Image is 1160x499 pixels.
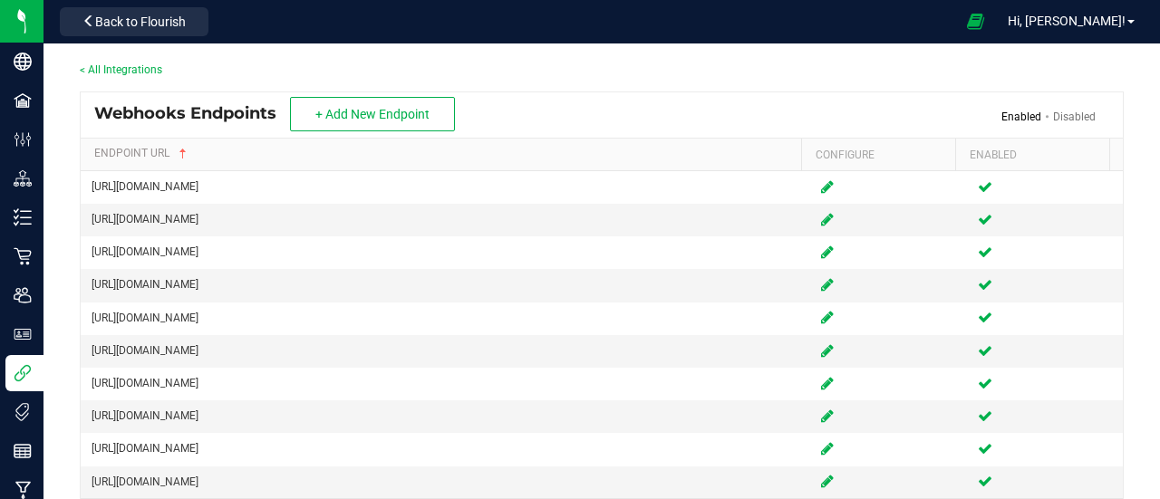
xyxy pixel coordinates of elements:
a: < All Integrations [80,63,162,76]
span: Open Ecommerce Menu [955,4,996,39]
span: Hi, [PERSON_NAME]! [1008,14,1126,28]
td: [URL][DOMAIN_NAME] [81,400,810,433]
iframe: Resource center [18,354,72,408]
div: Webhooks Endpoints [94,103,290,123]
td: [URL][DOMAIN_NAME] [81,433,810,465]
span: Back to Flourish [95,14,186,29]
inline-svg: Configuration [14,130,32,149]
inline-svg: Reports [14,442,32,460]
td: [URL][DOMAIN_NAME] [81,204,810,236]
inline-svg: Facilities [14,91,32,110]
a: ENDPOINT URLSortable [94,147,794,161]
td: [URL][DOMAIN_NAME] [81,236,810,269]
td: [URL][DOMAIN_NAME] [81,171,810,204]
inline-svg: Company [14,53,32,71]
inline-svg: Tags [14,403,32,421]
a: Disabled [1053,110,1096,123]
th: CONFIGURE [801,139,955,171]
td: [URL][DOMAIN_NAME] [81,302,810,335]
button: Back to Flourish [60,7,208,36]
inline-svg: User Roles [14,325,32,343]
a: Enabled [1001,110,1041,123]
inline-svg: Inventory [14,208,32,226]
td: [URL][DOMAIN_NAME] [81,335,810,368]
span: + Add New Endpoint [315,107,430,121]
td: [URL][DOMAIN_NAME] [81,466,810,498]
button: + Add New Endpoint [290,97,455,131]
inline-svg: Distribution [14,169,32,187]
inline-svg: Retail [14,247,32,265]
th: ENABLED [955,139,1109,171]
td: [URL][DOMAIN_NAME] [81,368,810,400]
td: [URL][DOMAIN_NAME] [81,269,810,302]
inline-svg: Integrations [14,364,32,382]
inline-svg: Manufacturing [14,481,32,499]
span: Sortable [176,147,190,161]
inline-svg: Users [14,286,32,304]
